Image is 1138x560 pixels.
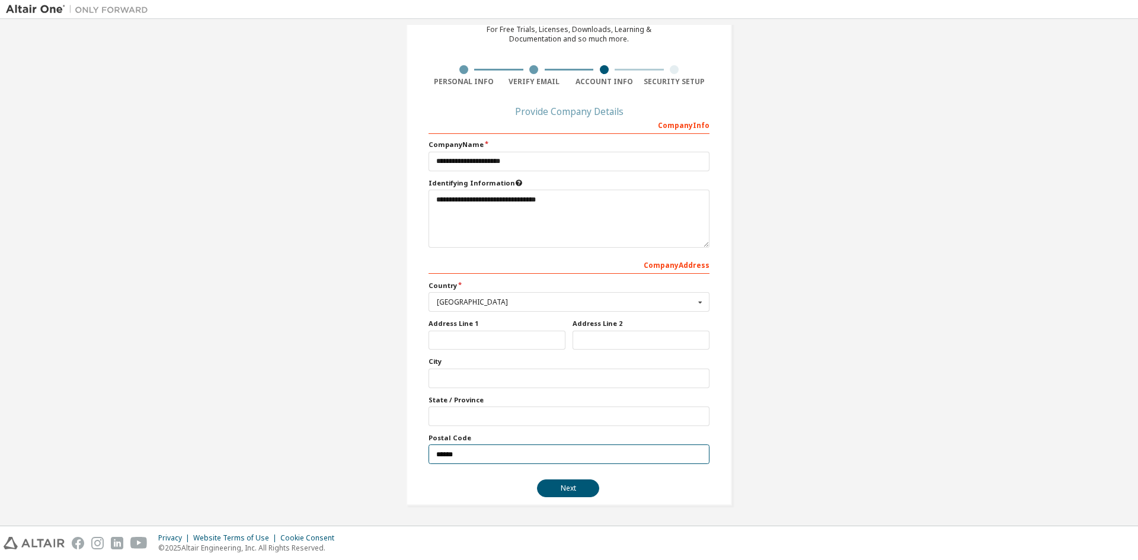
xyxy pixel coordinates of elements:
[91,537,104,549] img: instagram.svg
[499,77,570,87] div: Verify Email
[280,533,341,543] div: Cookie Consent
[72,537,84,549] img: facebook.svg
[429,140,709,149] label: Company Name
[429,255,709,274] div: Company Address
[6,4,154,15] img: Altair One
[429,319,565,328] label: Address Line 1
[640,77,710,87] div: Security Setup
[429,115,709,134] div: Company Info
[158,543,341,553] p: © 2025 Altair Engineering, Inc. All Rights Reserved.
[429,433,709,443] label: Postal Code
[130,537,148,549] img: youtube.svg
[429,77,499,87] div: Personal Info
[537,479,599,497] button: Next
[4,537,65,549] img: altair_logo.svg
[569,77,640,87] div: Account Info
[437,299,695,306] div: [GEOGRAPHIC_DATA]
[429,357,709,366] label: City
[429,178,709,188] label: Please provide any information that will help our support team identify your company. Email and n...
[487,25,651,44] div: For Free Trials, Licenses, Downloads, Learning & Documentation and so much more.
[429,108,709,115] div: Provide Company Details
[429,395,709,405] label: State / Province
[573,319,709,328] label: Address Line 2
[429,281,709,290] label: Country
[193,533,280,543] div: Website Terms of Use
[111,537,123,549] img: linkedin.svg
[158,533,193,543] div: Privacy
